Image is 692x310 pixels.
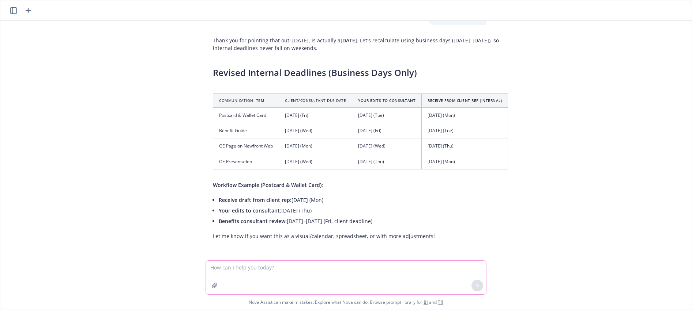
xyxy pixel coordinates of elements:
[358,98,415,103] span: Your Edits to Consultant
[279,93,352,107] th: Client/Consultant Due Date
[219,207,281,214] span: Your edits to consultant:
[438,299,443,305] a: TR
[213,37,508,52] p: Thank you for pointing that out! [DATE], is actually a . Let's recalculate using business days ([...
[219,195,508,205] li: [DATE] (Mon)
[279,108,352,123] td: [DATE] (Fri)
[341,37,357,44] span: [DATE]
[213,93,279,107] th: Communication Item
[352,154,422,169] td: [DATE] (Thu)
[213,123,279,138] td: Benefit Guide
[422,138,508,154] td: [DATE] (Thu)
[422,154,508,169] td: [DATE] (Mon)
[213,66,508,79] h3: Revised Internal Deadlines (Business Days Only)
[213,181,323,188] span: Workflow Example (Postcard & Wallet Card):
[219,205,508,216] li: [DATE] (Thu)
[219,196,292,203] span: Receive draft from client rep:
[213,108,279,123] td: Postcard & Wallet Card
[213,138,279,154] td: OE Page on Newfront Web
[3,295,689,310] span: Nova Assist can make mistakes. Explore what Nova can do: Browse prompt library for and
[352,138,422,154] td: [DATE] (Wed)
[279,123,352,138] td: [DATE] (Wed)
[424,299,428,305] a: BI
[352,108,422,123] td: [DATE] (Tue)
[279,154,352,169] td: [DATE] (Wed)
[219,218,287,225] span: Benefits consultant review:
[213,232,508,240] p: Let me know if you want this as a visual/calendar, spreadsheet, or with more adjustments!
[428,98,502,103] span: Receive from Client Rep (Internal)
[213,154,279,169] td: OE Presentation
[352,123,422,138] td: [DATE] (Fri)
[219,216,508,226] li: [DATE]–[DATE] (Fri, client deadline)
[422,108,508,123] td: [DATE] (Mon)
[279,138,352,154] td: [DATE] (Mon)
[422,123,508,138] td: [DATE] (Tue)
